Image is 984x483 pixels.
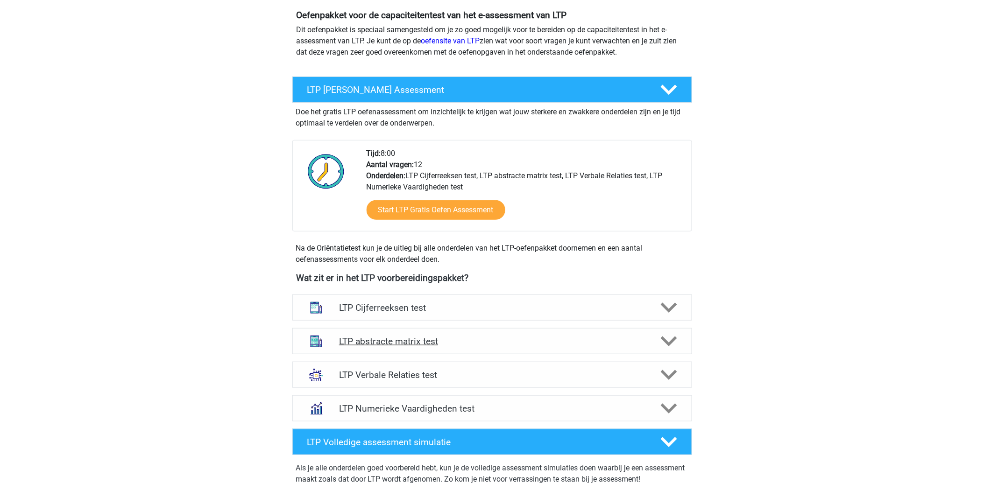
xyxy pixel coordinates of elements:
h4: LTP [PERSON_NAME] Assessment [307,84,645,95]
img: Klok [303,148,350,195]
a: analogieen LTP Verbale Relaties test [289,362,696,388]
a: LTP [PERSON_NAME] Assessment [289,77,696,103]
a: oefensite van LTP [421,36,480,45]
b: Tijd: [367,149,381,158]
b: Oefenpakket voor de capaciteitentest van het e-assessment van LTP [297,10,567,21]
h4: LTP Numerieke Vaardigheden test [339,403,645,414]
h4: LTP Volledige assessment simulatie [307,437,645,448]
img: cijferreeksen [304,295,328,320]
h4: LTP Cijferreeksen test [339,302,645,313]
div: 8:00 12 LTP Cijferreeksen test, LTP abstracte matrix test, LTP Verbale Relaties test, LTP Numerie... [360,148,691,231]
a: cijferreeksen LTP Cijferreeksen test [289,294,696,321]
h4: LTP Verbale Relaties test [339,370,645,380]
a: numeriek redeneren LTP Numerieke Vaardigheden test [289,395,696,421]
a: abstracte matrices LTP abstracte matrix test [289,328,696,354]
div: Doe het gratis LTP oefenassessment om inzichtelijk te krijgen wat jouw sterkere en zwakkere onder... [292,103,692,129]
b: Aantal vragen: [367,160,414,169]
b: Onderdelen: [367,171,406,180]
p: Dit oefenpakket is speciaal samengesteld om je zo goed mogelijk voor te bereiden op de capaciteit... [297,24,688,58]
img: analogieen [304,363,328,387]
img: abstracte matrices [304,329,328,353]
a: Start LTP Gratis Oefen Assessment [367,200,505,220]
div: Na de Oriëntatietest kun je de uitleg bij alle onderdelen van het LTP-oefenpakket doornemen en ee... [292,243,692,265]
h4: Wat zit er in het LTP voorbereidingspakket? [297,273,688,283]
a: LTP Volledige assessment simulatie [289,429,696,455]
h4: LTP abstracte matrix test [339,336,645,347]
img: numeriek redeneren [304,396,328,420]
